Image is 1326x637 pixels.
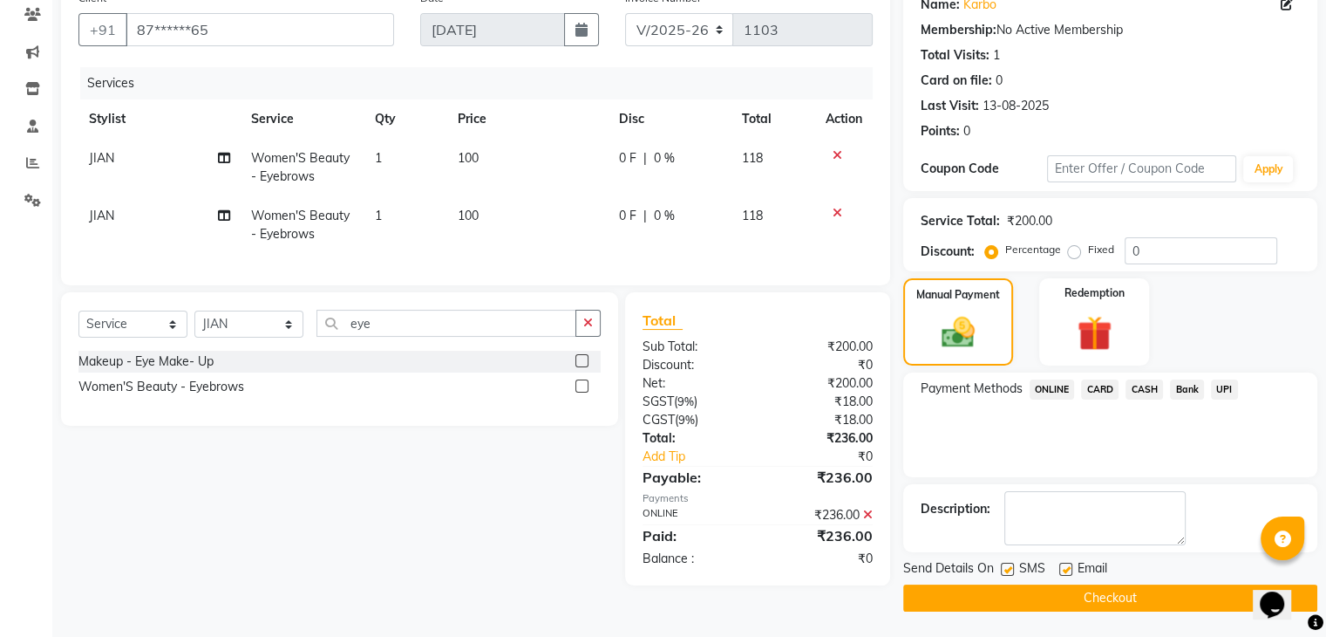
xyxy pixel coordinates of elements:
[758,374,886,393] div: ₹200.00
[1019,559,1045,581] span: SMS
[78,353,214,371] div: Makeup - Eye Make- Up
[1170,380,1204,400] span: Bank
[609,99,731,139] th: Disc
[619,207,636,225] span: 0 F
[1243,156,1293,182] button: Apply
[643,394,674,409] span: SGST
[1253,567,1309,620] iframe: chat widget
[375,208,382,223] span: 1
[375,150,382,166] span: 1
[643,491,873,506] div: Payments
[916,287,1000,303] label: Manual Payment
[921,72,992,90] div: Card on file:
[758,393,886,411] div: ₹18.00
[758,467,886,488] div: ₹236.00
[815,99,873,139] th: Action
[458,150,479,166] span: 100
[758,356,886,374] div: ₹0
[251,150,350,184] span: Women'S Beauty - Eyebrows
[758,411,886,429] div: ₹18.00
[629,411,758,429] div: ( )
[921,380,1023,398] span: Payment Methods
[758,506,886,524] div: ₹236.00
[78,378,244,396] div: Women'S Beauty - Eyebrows
[447,99,609,139] th: Price
[731,99,815,139] th: Total
[1125,380,1163,400] span: CASH
[654,207,675,225] span: 0 %
[126,13,394,46] input: Search by Name/Mobile/Email/Code
[629,374,758,393] div: Net:
[983,97,1049,115] div: 13-08-2025
[1088,242,1114,257] label: Fixed
[1211,380,1238,400] span: UPI
[758,550,886,568] div: ₹0
[921,97,979,115] div: Last Visit:
[1007,212,1052,230] div: ₹200.00
[458,208,479,223] span: 100
[629,356,758,374] div: Discount:
[921,122,960,140] div: Points:
[654,149,675,168] span: 0 %
[779,448,885,466] div: ₹0
[629,338,758,356] div: Sub Total:
[921,46,989,65] div: Total Visits:
[903,559,994,581] span: Send Details On
[89,150,114,166] span: JIAN
[629,467,758,488] div: Payable:
[921,500,990,518] div: Description:
[316,310,576,337] input: Search or Scan
[931,313,985,352] img: _cash.svg
[629,448,779,466] a: Add Tip
[996,72,1003,90] div: 0
[921,21,996,39] div: Membership:
[903,585,1317,612] button: Checkout
[78,99,241,139] th: Stylist
[364,99,447,139] th: Qty
[921,21,1300,39] div: No Active Membership
[758,338,886,356] div: ₹200.00
[251,208,350,242] span: Women'S Beauty - Eyebrows
[629,550,758,568] div: Balance :
[993,46,1000,65] div: 1
[80,67,886,99] div: Services
[1078,559,1107,581] span: Email
[921,160,1047,178] div: Coupon Code
[758,429,886,448] div: ₹236.00
[742,150,763,166] span: 118
[742,208,763,223] span: 118
[629,393,758,411] div: ( )
[629,506,758,524] div: ONLINE
[643,412,675,428] span: CGST
[1005,242,1061,257] label: Percentage
[921,212,1000,230] div: Service Total:
[643,207,647,225] span: |
[1064,285,1125,301] label: Redemption
[643,149,647,168] span: |
[241,99,364,139] th: Service
[758,525,886,546] div: ₹236.00
[1047,155,1237,182] input: Enter Offer / Coupon Code
[629,429,758,448] div: Total:
[89,208,114,223] span: JIAN
[643,312,683,330] span: Total
[78,13,127,46] button: +91
[619,149,636,168] span: 0 F
[1066,312,1123,355] img: _gift.svg
[678,413,695,427] span: 9%
[629,525,758,546] div: Paid:
[963,122,970,140] div: 0
[1081,380,1119,400] span: CARD
[921,243,975,261] div: Discount:
[677,394,694,408] span: 9%
[1030,380,1075,400] span: ONLINE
